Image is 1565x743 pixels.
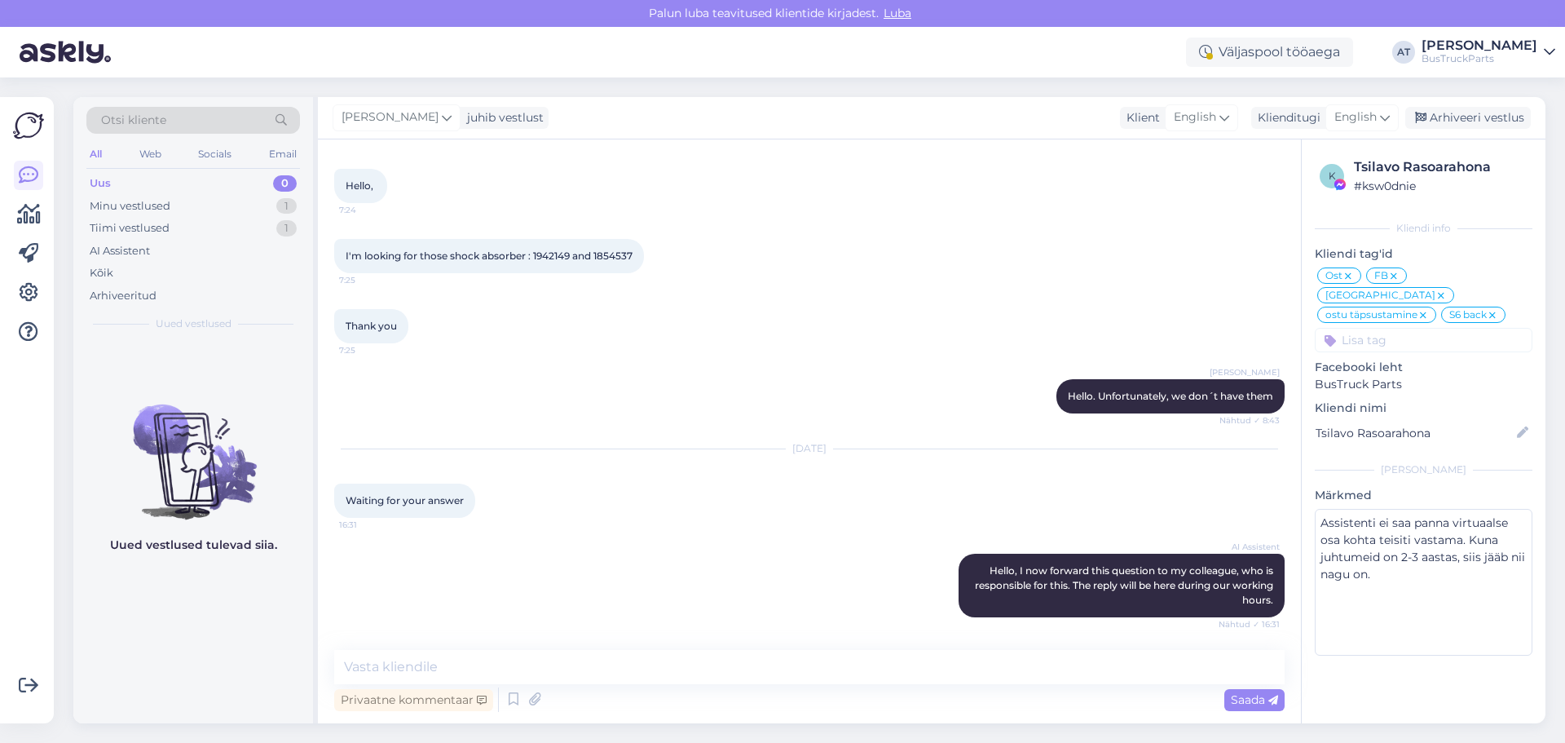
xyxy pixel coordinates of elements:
span: FB [1374,271,1388,281]
div: Web [136,144,165,165]
span: Hello, [346,179,373,192]
div: [PERSON_NAME] [1315,462,1532,477]
span: Ost [1325,271,1342,281]
div: 0 [273,175,297,192]
input: Lisa tag [1315,328,1532,352]
span: 7:25 [339,274,400,286]
span: AI Assistent [1219,541,1280,553]
span: Uued vestlused [156,316,231,331]
input: Lisa nimi [1316,424,1514,442]
span: 7:25 [339,344,400,356]
div: 1 [276,198,297,214]
div: Klient [1120,109,1160,126]
p: Facebooki leht [1315,359,1532,376]
p: BusTruck Parts [1315,376,1532,393]
div: juhib vestlust [461,109,544,126]
span: 16:31 [339,519,400,531]
span: Luba [879,6,916,20]
span: [PERSON_NAME] [1210,366,1280,378]
div: AT [1392,41,1415,64]
span: 7:24 [339,204,400,216]
span: Saada [1231,692,1278,707]
div: Email [266,144,300,165]
span: Otsi kliente [101,112,166,129]
div: Uus [90,175,111,192]
span: Hello, I now forward this question to my colleague, who is responsible for this. The reply will b... [975,564,1276,606]
div: Väljaspool tööaega [1186,38,1353,67]
div: Privaatne kommentaar [334,689,493,711]
div: Minu vestlused [90,198,170,214]
img: No chats [73,375,313,522]
div: Socials [195,144,235,165]
span: S6 back [1449,310,1487,320]
div: Tsilavo Rasoarahona [1354,157,1528,177]
span: English [1334,108,1377,126]
div: [DATE] [334,441,1285,456]
p: Uued vestlused tulevad siia. [110,537,277,554]
span: Nähtud ✓ 16:31 [1219,618,1280,630]
div: Klienditugi [1251,109,1320,126]
span: Waiting for your answer [346,494,464,506]
a: [PERSON_NAME]BusTruckParts [1422,39,1555,65]
span: Hello. Unfortunately, we don´t have them [1068,390,1273,402]
span: Nähtud ✓ 8:43 [1219,414,1280,427]
span: ostu täpsustamine [1325,310,1417,320]
p: Märkmed [1315,487,1532,504]
div: # ksw0dnie [1354,177,1528,195]
span: [GEOGRAPHIC_DATA] [1325,290,1435,300]
span: [PERSON_NAME] [342,108,439,126]
div: Arhiveeri vestlus [1405,107,1531,129]
div: 1 [276,220,297,237]
div: Tiimi vestlused [90,220,170,237]
div: Arhiveeritud [90,288,156,304]
span: Thank you [346,320,397,332]
div: AI Assistent [90,243,150,259]
p: Kliendi tag'id [1315,245,1532,263]
img: Askly Logo [13,110,44,141]
div: All [86,144,105,165]
textarea: Assistenti ei saa panna virtuaalse osa kohta teisiti vastama. Kuna juhtumeid on 2-3 aastas, siis ... [1315,509,1532,656]
p: Kliendi nimi [1315,400,1532,417]
div: BusTruckParts [1422,52,1537,65]
div: Kõik [90,265,113,281]
div: Kliendi info [1315,221,1532,236]
div: [PERSON_NAME] [1422,39,1537,52]
span: English [1174,108,1216,126]
span: k [1329,170,1336,182]
span: I'm looking for those shock absorber : 1942149 and 1854537 [346,250,633,262]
